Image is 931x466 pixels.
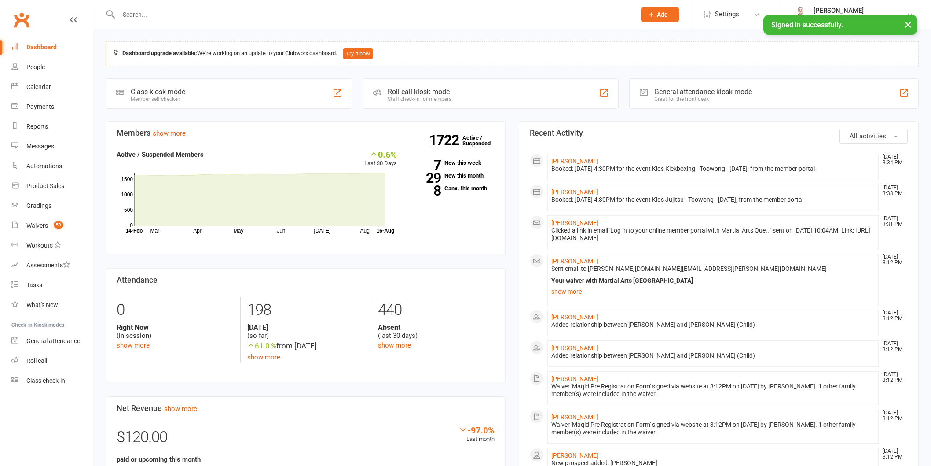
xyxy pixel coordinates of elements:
[54,221,63,229] span: 53
[551,321,875,329] div: Added relationship between [PERSON_NAME] and [PERSON_NAME] (Child)
[641,7,679,22] button: Add
[11,371,93,391] a: Class kiosk mode
[388,96,451,102] div: Staff check-in for members
[654,96,752,102] div: Great for the front desk
[458,425,495,435] div: -97.0%
[364,149,397,168] div: Last 30 Days
[117,425,495,454] div: $120.00
[551,277,875,285] div: Your waiver with Martial Arts [GEOGRAPHIC_DATA]
[11,351,93,371] a: Roll call
[117,151,204,159] strong: Active / Suspended Members
[117,341,150,349] a: show more
[11,236,93,255] a: Workouts
[26,301,58,308] div: What's New
[878,448,907,460] time: [DATE] 3:12 PM
[771,21,843,29] span: Signed in successfully.
[131,96,185,102] div: Member self check-in
[878,185,907,196] time: [DATE] 3:33 PM
[388,88,451,96] div: Roll call kiosk mode
[551,219,598,226] a: [PERSON_NAME]
[11,275,93,295] a: Tasks
[530,129,908,137] h3: Recent Activity
[122,50,197,56] strong: Dashboard upgrade available:
[11,37,93,57] a: Dashboard
[11,331,93,351] a: General attendance kiosk mode
[117,323,234,340] div: (in session)
[11,137,93,156] a: Messages
[878,254,907,266] time: [DATE] 3:12 PM
[117,129,495,137] h3: Members
[462,128,501,153] a: 1722Active / Suspended
[551,227,875,242] div: Clicked a link in email 'Log in to your online member portal with Martial Arts Que...' sent on [D...
[792,6,809,23] img: thumb_image1644660699.png
[26,143,54,150] div: Messages
[26,44,57,51] div: Dashboard
[410,160,495,166] a: 7New this week
[117,455,201,463] strong: paid or upcoming this month
[900,15,916,34] button: ×
[26,242,53,249] div: Workouts
[11,216,93,236] a: Waivers 53
[26,202,51,209] div: Gradings
[247,323,364,332] strong: [DATE]
[654,88,752,96] div: General attendance kiosk mode
[26,83,51,90] div: Calendar
[551,165,875,173] div: Booked: [DATE] 4:30PM for the event Kids Kickboxing - Toowong - [DATE], from the member portal
[551,421,875,436] div: Waiver 'Maqld Pre Registration Form' signed via website at 3:12PM on [DATE] by [PERSON_NAME]. 1 o...
[131,88,185,96] div: Class kiosk mode
[26,103,54,110] div: Payments
[378,341,411,349] a: show more
[116,8,630,21] input: Search...
[164,405,197,413] a: show more
[26,377,65,384] div: Class check-in
[11,176,93,196] a: Product Sales
[551,383,875,398] div: Waiver 'Maqld Pre Registration Form' signed via website at 3:12PM on [DATE] by [PERSON_NAME]. 1 o...
[11,255,93,275] a: Assessments
[26,222,48,229] div: Waivers
[839,129,908,144] button: All activities
[551,452,598,459] a: [PERSON_NAME]
[26,123,48,130] div: Reports
[410,171,441,185] strong: 29
[878,310,907,322] time: [DATE] 3:12 PM
[850,132,886,140] span: All activities
[814,15,906,22] div: Martial Arts [GEOGRAPHIC_DATA]
[878,341,907,352] time: [DATE] 3:12 PM
[26,337,80,344] div: General attendance
[26,262,70,269] div: Assessments
[11,117,93,137] a: Reports
[11,295,93,315] a: What's New
[551,265,827,272] span: Sent email to [PERSON_NAME][DOMAIN_NAME][EMAIL_ADDRESS][PERSON_NAME][DOMAIN_NAME]
[378,323,495,340] div: (last 30 days)
[715,4,739,24] span: Settings
[410,159,441,172] strong: 7
[117,297,234,323] div: 0
[814,7,906,15] div: [PERSON_NAME]
[26,182,64,189] div: Product Sales
[410,185,495,191] a: 8Canx. this month
[247,297,364,323] div: 198
[247,341,276,350] span: 61.0 %
[458,425,495,444] div: Last month
[551,196,875,203] div: Booked: [DATE] 4:30PM for the event Kids Jujitsu - Toowong - [DATE], from the member portal
[364,149,397,159] div: 0.6%
[26,281,42,288] div: Tasks
[247,340,364,352] div: from [DATE]
[11,77,93,97] a: Calendar
[11,57,93,77] a: People
[117,404,495,413] h3: Net Revenue
[878,154,907,166] time: [DATE] 3:34 PM
[106,41,919,66] div: We're working on an update to your Clubworx dashboard.
[551,158,598,165] a: [PERSON_NAME]
[378,297,495,323] div: 440
[343,48,373,59] button: Try it now
[551,352,875,359] div: Added relationship between [PERSON_NAME] and [PERSON_NAME] (Child)
[247,323,364,340] div: (so far)
[26,63,45,70] div: People
[11,156,93,176] a: Automations
[11,97,93,117] a: Payments
[551,414,598,421] a: [PERSON_NAME]
[117,323,234,332] strong: Right Now
[429,133,462,147] strong: 1722
[410,184,441,197] strong: 8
